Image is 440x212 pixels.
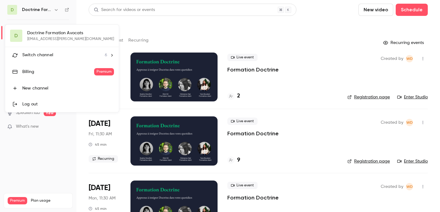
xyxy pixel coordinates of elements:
div: Billing [22,69,94,75]
div: New channel [22,85,114,91]
span: Switch channel [22,52,53,58]
div: Log out [22,101,114,107]
span: Premium [94,68,114,75]
span: 6 [105,52,107,58]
